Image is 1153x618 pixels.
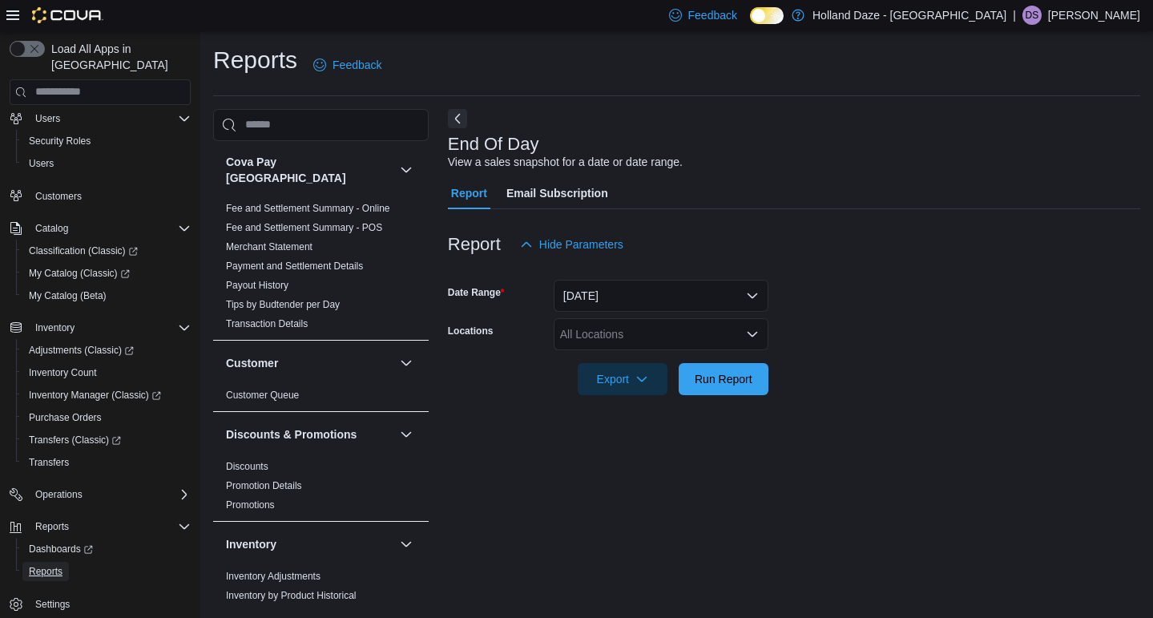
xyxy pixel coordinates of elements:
p: Holland Daze - [GEOGRAPHIC_DATA] [812,6,1006,25]
a: Purchase Orders [22,408,108,427]
div: View a sales snapshot for a date or date range. [448,154,683,171]
a: Adjustments (Classic) [16,339,197,362]
span: My Catalog (Classic) [29,267,130,280]
div: DAWAR SHUKOOR [1022,6,1042,25]
button: Operations [29,485,89,504]
p: [PERSON_NAME] [1048,6,1140,25]
span: Users [29,157,54,170]
span: Reports [22,562,191,581]
a: Inventory by Product Historical [226,590,357,601]
p: | [1013,6,1016,25]
span: Email Subscription [506,177,608,209]
span: Classification (Classic) [22,241,191,261]
button: Customer [397,353,416,373]
div: Cova Pay [GEOGRAPHIC_DATA] [213,199,429,340]
span: DS [1026,6,1039,25]
span: Adjustments (Classic) [29,344,134,357]
h1: Reports [213,44,297,76]
button: Security Roles [16,130,197,152]
input: Dark Mode [750,7,784,24]
span: Operations [35,488,83,501]
span: Tips by Budtender per Day [226,298,340,311]
span: Transfers (Classic) [22,430,191,450]
span: Inventory by Product Historical [226,589,357,602]
a: Inventory Count [22,363,103,382]
span: Classification (Classic) [29,244,138,257]
span: Users [29,109,191,128]
button: Inventory [397,535,416,554]
span: Users [35,112,60,125]
span: Inventory [35,321,75,334]
a: My Catalog (Classic) [22,264,136,283]
a: Users [22,154,60,173]
a: Reports [22,562,69,581]
a: Dashboards [16,538,197,560]
span: Customers [35,190,82,203]
span: Purchase Orders [22,408,191,427]
button: [DATE] [554,280,768,312]
span: Catalog [29,219,191,238]
span: Promotions [226,499,275,511]
span: Payout History [226,279,288,292]
button: Inventory [29,318,81,337]
button: Settings [3,592,197,616]
h3: Inventory [226,536,276,552]
button: Cova Pay [GEOGRAPHIC_DATA] [226,154,393,186]
a: Payout History [226,280,288,291]
a: Customers [29,187,88,206]
span: Customers [29,186,191,206]
button: Customer [226,355,393,371]
button: Catalog [29,219,75,238]
button: My Catalog (Beta) [16,285,197,307]
a: Inventory Manager (Classic) [22,386,167,405]
button: Export [578,363,667,395]
button: Run Report [679,363,768,395]
span: Reports [29,565,62,578]
span: Promotion Details [226,479,302,492]
span: Catalog [35,222,68,235]
button: Users [3,107,197,130]
h3: Customer [226,355,278,371]
span: Inventory Count [29,366,97,379]
span: Transfers [29,456,69,469]
span: Discounts [226,460,268,473]
button: Discounts & Promotions [226,426,393,442]
button: Inventory [226,536,393,552]
label: Locations [448,325,494,337]
span: Inventory Manager (Classic) [29,389,161,402]
span: Run Report [695,371,752,387]
button: Users [29,109,67,128]
a: Classification (Classic) [16,240,197,262]
button: Inventory [3,317,197,339]
a: Transfers [22,453,75,472]
a: Fee and Settlement Summary - POS [226,222,382,233]
button: Inventory Count [16,362,197,384]
span: Report [451,177,487,209]
span: Security Roles [22,131,191,151]
span: Dashboards [29,543,93,555]
span: Transfers (Classic) [29,434,121,446]
h3: Discounts & Promotions [226,426,357,442]
a: Inventory Adjustments [226,571,321,582]
span: Inventory [29,318,191,337]
div: Customer [213,386,429,411]
span: Security Roles [29,135,91,147]
button: Catalog [3,217,197,240]
button: Customers [3,184,197,208]
span: Merchant Statement [226,240,312,253]
span: Fee and Settlement Summary - POS [226,221,382,234]
span: Settings [29,594,191,614]
a: Merchant Statement [226,241,312,252]
a: Customer Queue [226,390,299,401]
span: Feedback [688,7,737,23]
span: Hide Parameters [539,236,623,252]
span: Operations [29,485,191,504]
a: Adjustments (Classic) [22,341,140,360]
span: Dashboards [22,539,191,559]
a: Tips by Budtender per Day [226,299,340,310]
a: Promotion Details [226,480,302,491]
a: Dashboards [22,539,99,559]
div: Discounts & Promotions [213,457,429,521]
button: Cova Pay [GEOGRAPHIC_DATA] [397,160,416,180]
